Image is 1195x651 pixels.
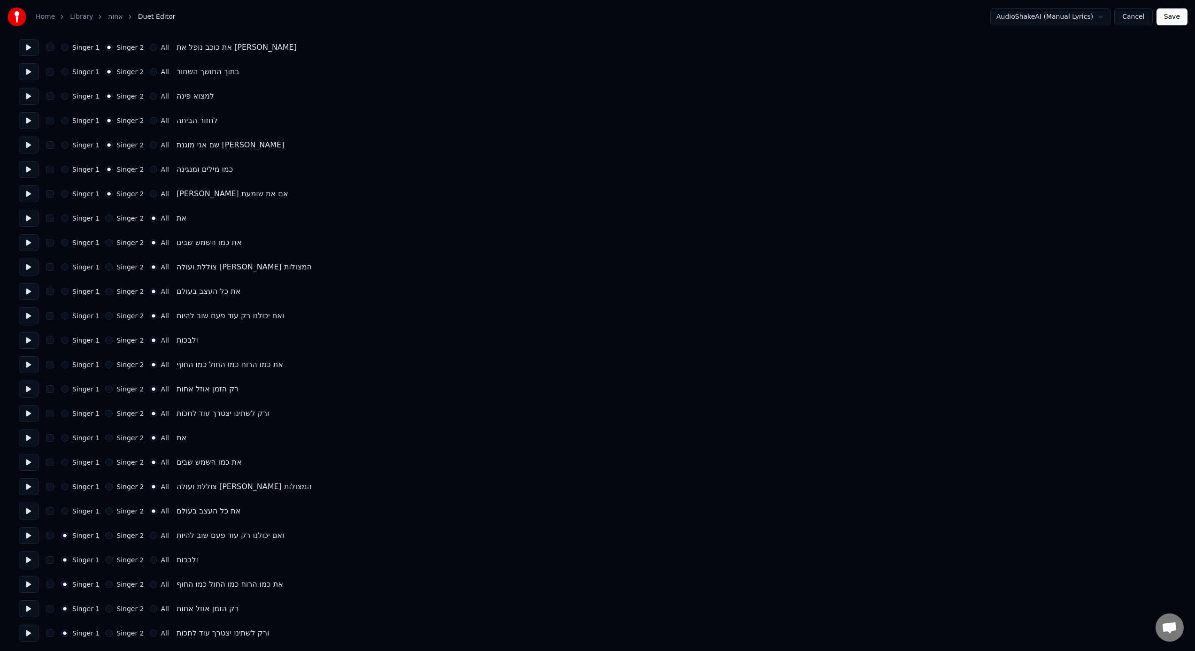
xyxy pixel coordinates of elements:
[177,115,218,126] div: לחזור הביתה
[116,264,144,270] label: Singer 2
[1156,8,1187,25] button: Save
[177,505,241,517] div: את כל העצב בעולם
[108,12,123,22] a: אחות
[116,557,144,563] label: Singer 2
[161,264,169,270] label: All
[72,532,100,539] label: Singer 1
[177,335,198,346] div: ולבכות
[36,12,55,22] a: Home
[72,483,100,490] label: Singer 1
[116,532,144,539] label: Singer 2
[116,605,144,612] label: Singer 2
[161,605,169,612] label: All
[116,410,144,417] label: Singer 2
[161,117,169,124] label: All
[177,188,288,199] div: [PERSON_NAME] אם את שומעת
[116,239,144,246] label: Singer 2
[72,459,100,466] label: Singer 1
[116,581,144,588] label: Singer 2
[161,44,169,51] label: All
[116,288,144,295] label: Singer 2
[161,459,169,466] label: All
[72,386,100,392] label: Singer 1
[161,581,169,588] label: All
[116,386,144,392] label: Singer 2
[177,383,239,395] div: רק הזמן אוזל אחות
[70,12,93,22] a: Library
[116,117,144,124] label: Singer 2
[161,313,169,319] label: All
[161,435,169,441] label: All
[138,12,176,22] span: Duet Editor
[72,166,100,173] label: Singer 1
[161,386,169,392] label: All
[161,337,169,344] label: All
[177,408,269,419] div: ורק לשתינו יצטרך עוד לחכות
[177,237,242,248] div: את כמו השמש שבים
[177,359,283,370] div: את כמו הרוח כמו החול כמו החוף
[36,12,175,22] nav: breadcrumb
[161,215,169,222] label: All
[116,435,144,441] label: Singer 2
[72,361,100,368] label: Singer 1
[161,191,169,197] label: All
[177,554,198,566] div: ולבכות
[72,93,100,100] label: Singer 1
[1114,8,1152,25] button: Cancel
[72,337,100,344] label: Singer 1
[177,286,241,297] div: את כל העצב בעולם
[177,457,242,468] div: את כמו השמש שבים
[116,508,144,514] label: Singer 2
[161,630,169,636] label: All
[72,69,100,75] label: Singer 1
[161,69,169,75] label: All
[177,139,285,151] div: שם אני מוגנת [PERSON_NAME]
[72,215,100,222] label: Singer 1
[72,239,100,246] label: Singer 1
[161,361,169,368] label: All
[72,313,100,319] label: Singer 1
[177,579,283,590] div: את כמו הרוח כמו החול כמו החוף
[116,215,144,222] label: Singer 2
[161,557,169,563] label: All
[72,142,100,148] label: Singer 1
[116,44,144,51] label: Singer 2
[161,166,169,173] label: All
[72,435,100,441] label: Singer 1
[177,432,186,444] div: את
[177,628,269,639] div: ורק לשתינו יצטרך עוד לחכות
[72,605,100,612] label: Singer 1
[116,191,144,197] label: Singer 2
[161,532,169,539] label: All
[161,410,169,417] label: All
[161,508,169,514] label: All
[116,630,144,636] label: Singer 2
[177,164,233,175] div: כמו מילים ומנגינה
[177,603,239,614] div: רק הזמן אוזל אחות
[177,261,312,273] div: צוללת ועולה [PERSON_NAME] המצולות
[177,213,186,224] div: את
[177,66,239,77] div: בתוך החושך השחור
[116,166,144,173] label: Singer 2
[116,142,144,148] label: Singer 2
[72,191,100,197] label: Singer 1
[161,142,169,148] label: All
[177,91,214,102] div: למצוא פינה
[116,337,144,344] label: Singer 2
[72,117,100,124] label: Singer 1
[116,313,144,319] label: Singer 2
[116,93,144,100] label: Singer 2
[116,69,144,75] label: Singer 2
[72,557,100,563] label: Singer 1
[116,459,144,466] label: Singer 2
[72,264,100,270] label: Singer 1
[72,581,100,588] label: Singer 1
[161,239,169,246] label: All
[72,630,100,636] label: Singer 1
[72,288,100,295] label: Singer 1
[72,410,100,417] label: Singer 1
[177,530,285,541] div: ואם יכולנו רק עוד פעם שוב להיות
[72,508,100,514] label: Singer 1
[177,42,297,53] div: את כוכב נופל את [PERSON_NAME]
[177,310,285,322] div: ואם יכולנו רק עוד פעם שוב להיות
